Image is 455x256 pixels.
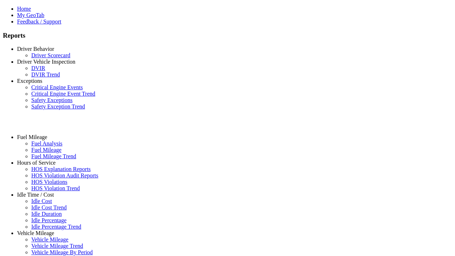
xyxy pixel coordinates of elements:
[31,236,68,242] a: Vehicle Mileage
[31,140,63,146] a: Fuel Analysis
[31,52,70,58] a: Driver Scorecard
[31,91,95,97] a: Critical Engine Event Trend
[17,134,47,140] a: Fuel Mileage
[31,185,80,191] a: HOS Violation Trend
[17,46,54,52] a: Driver Behavior
[17,192,54,198] a: Idle Time / Cost
[31,204,67,210] a: Idle Cost Trend
[31,103,85,110] a: Safety Exception Trend
[31,71,60,78] a: DVIR Trend
[17,6,31,12] a: Home
[17,78,42,84] a: Exceptions
[31,249,93,255] a: Vehicle Mileage By Period
[31,65,45,71] a: DVIR
[17,230,54,236] a: Vehicle Mileage
[31,217,66,223] a: Idle Percentage
[31,153,76,159] a: Fuel Mileage Trend
[31,224,81,230] a: Idle Percentage Trend
[17,12,44,18] a: My GeoTab
[31,84,83,90] a: Critical Engine Events
[17,160,55,166] a: Hours of Service
[31,179,67,185] a: HOS Violations
[17,59,75,65] a: Driver Vehicle Inspection
[3,32,452,39] h3: Reports
[17,18,61,25] a: Feedback / Support
[31,97,73,103] a: Safety Exceptions
[31,198,52,204] a: Idle Cost
[31,243,83,249] a: Vehicle Mileage Trend
[31,211,62,217] a: Idle Duration
[31,172,98,178] a: HOS Violation Audit Reports
[31,147,61,153] a: Fuel Mileage
[31,166,91,172] a: HOS Explanation Reports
